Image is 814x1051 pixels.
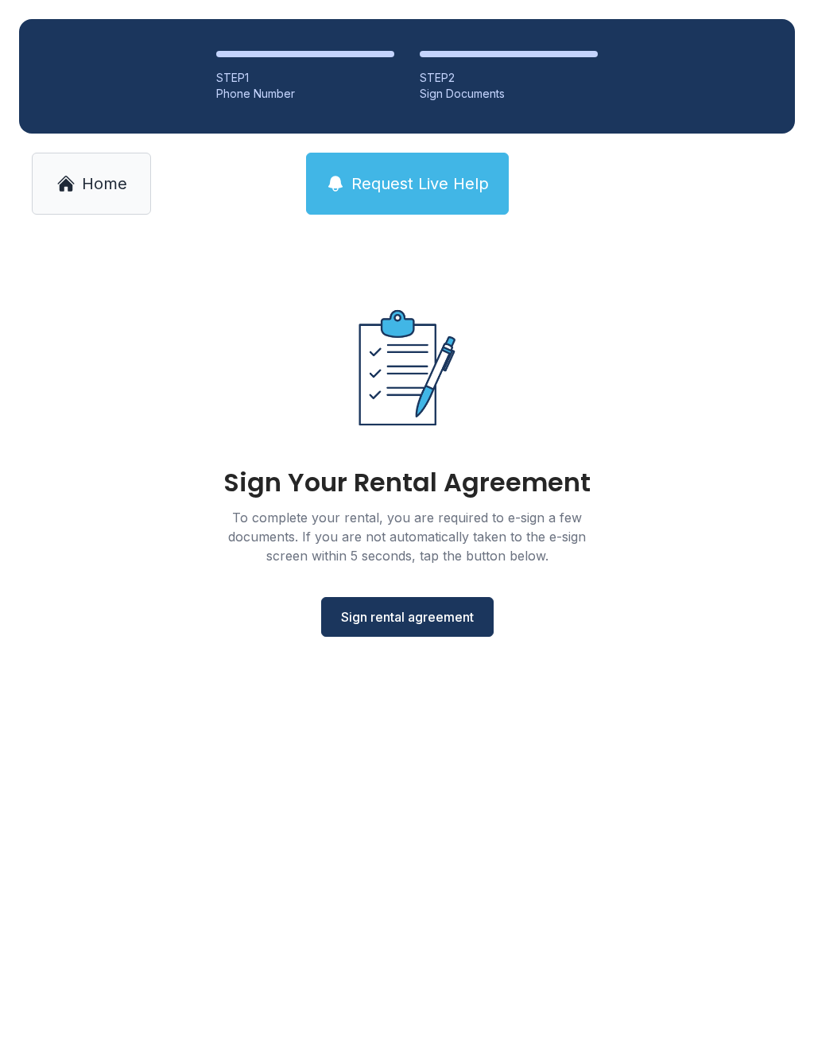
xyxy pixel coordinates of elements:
[82,173,127,195] span: Home
[216,70,394,86] div: STEP 1
[351,173,489,195] span: Request Live Help
[341,607,474,626] span: Sign rental agreement
[223,470,591,495] div: Sign Your Rental Agreement
[420,86,598,102] div: Sign Documents
[208,508,606,565] div: To complete your rental, you are required to e-sign a few documents. If you are not automatically...
[420,70,598,86] div: STEP 2
[324,285,490,451] img: Rental agreement document illustration
[216,86,394,102] div: Phone Number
